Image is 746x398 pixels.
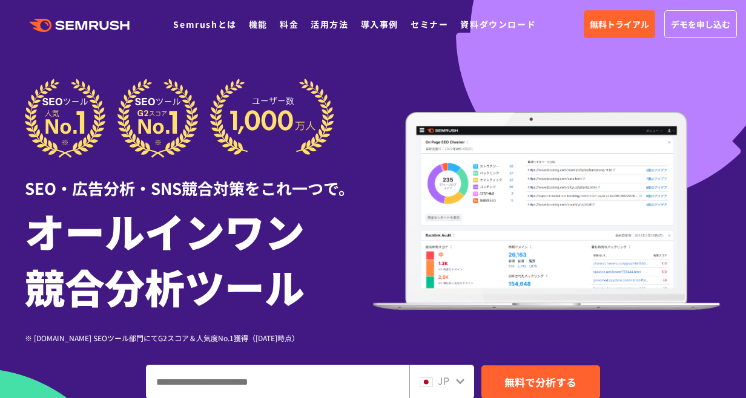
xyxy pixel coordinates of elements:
[590,18,649,31] span: 無料トライアル
[664,10,737,38] a: デモを申し込む
[671,18,730,31] span: デモを申し込む
[504,374,576,390] span: 無料で分析する
[25,203,373,314] h1: オールインワン 競合分析ツール
[411,18,448,30] a: セミナー
[460,18,536,30] a: 資料ダウンロード
[147,365,409,398] input: ドメイン、キーワードまたはURLを入力してください
[249,18,268,30] a: 機能
[438,373,449,388] span: JP
[25,332,373,344] div: ※ [DOMAIN_NAME] SEOツール部門にてG2スコア＆人気度No.1獲得（[DATE]時点）
[173,18,236,30] a: Semrushとは
[584,10,655,38] a: 無料トライアル
[280,18,299,30] a: 料金
[25,158,373,200] div: SEO・広告分析・SNS競合対策をこれ一つで。
[311,18,348,30] a: 活用方法
[361,18,398,30] a: 導入事例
